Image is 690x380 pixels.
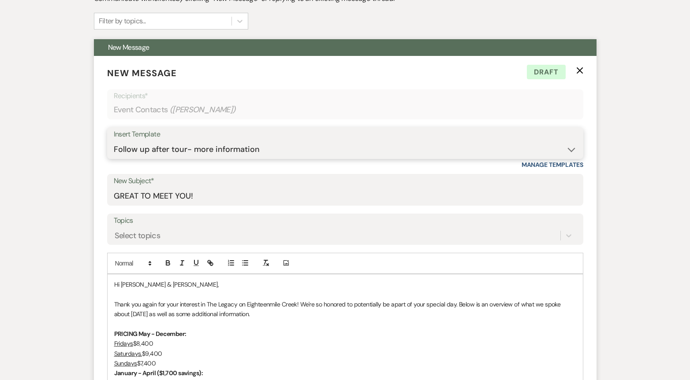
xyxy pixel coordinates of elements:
p: Hi [PERSON_NAME] & [PERSON_NAME], [114,280,576,289]
a: Manage Templates [522,161,583,169]
div: Select topics [115,229,160,241]
u: Saturdays. [114,350,142,358]
p: $9,400 [114,349,576,358]
strong: PRICING May - December: [114,330,186,338]
p: $8,400 [114,339,576,348]
div: Insert Template [114,128,577,141]
strong: January - April ($1,700 savings): [114,369,203,377]
u: Sundays [114,359,137,367]
span: New Message [107,67,177,79]
label: New Subject* [114,175,577,188]
u: Fridays [114,339,133,347]
label: Topics [114,214,577,227]
span: ( [PERSON_NAME] ) [170,104,236,116]
p: $7,400 [114,358,576,368]
p: Thank you again for your interest in The Legacy on Eighteenmile Creek! We're so honored to potent... [114,299,576,319]
span: New Message [108,43,149,52]
span: Draft [527,65,566,80]
p: Recipients* [114,90,577,102]
div: Event Contacts [114,101,577,118]
div: Filter by topics... [99,16,146,26]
